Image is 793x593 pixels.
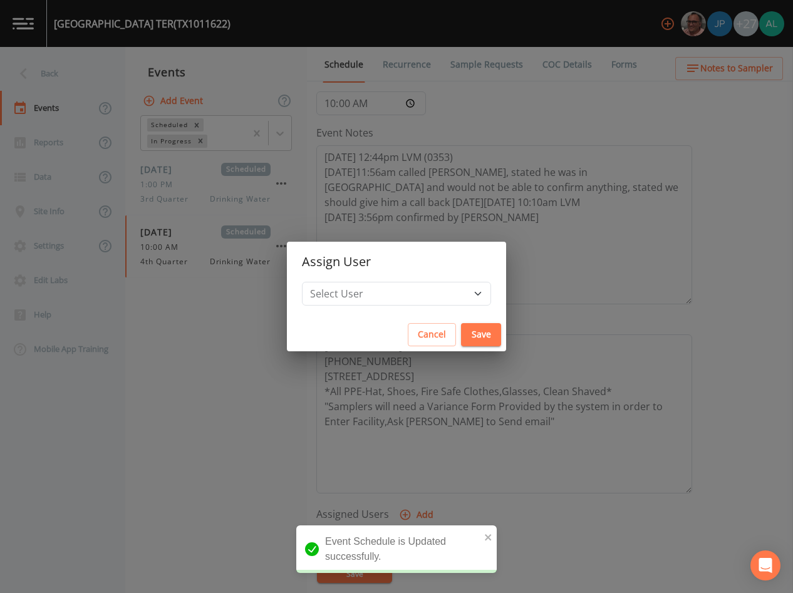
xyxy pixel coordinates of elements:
button: close [484,529,493,544]
button: Save [461,323,501,346]
h2: Assign User [287,242,506,282]
button: Cancel [408,323,456,346]
div: Open Intercom Messenger [750,550,780,580]
div: Event Schedule is Updated successfully. [296,525,497,573]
